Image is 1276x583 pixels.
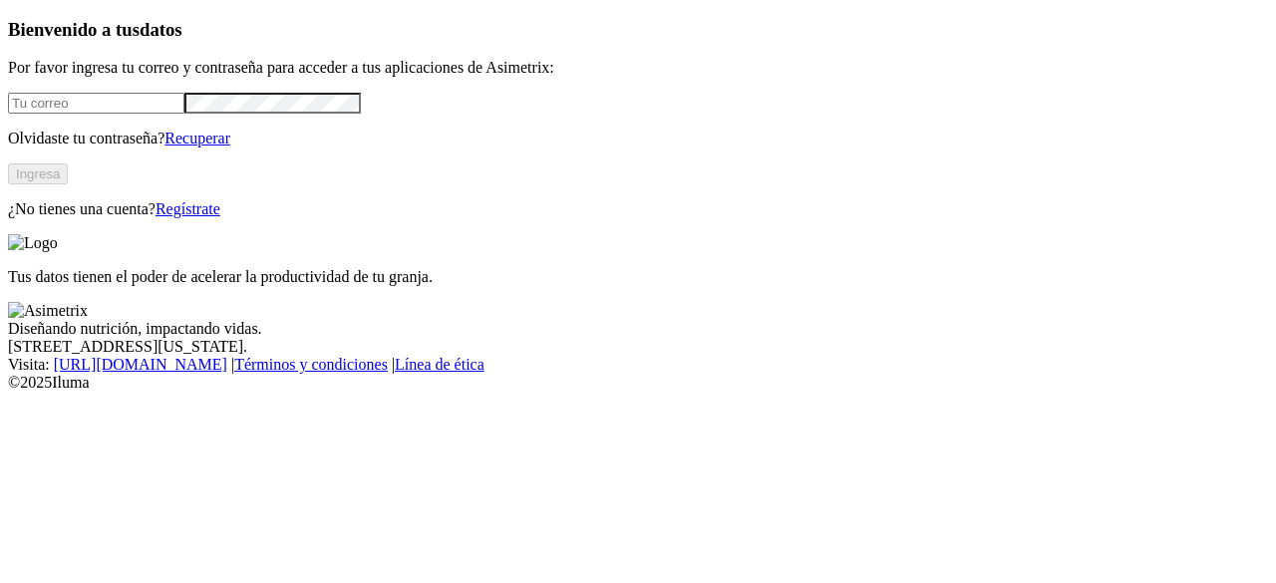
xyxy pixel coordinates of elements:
[156,200,220,217] a: Regístrate
[164,130,230,146] a: Recuperar
[8,374,1268,392] div: © 2025 Iluma
[8,338,1268,356] div: [STREET_ADDRESS][US_STATE].
[8,302,88,320] img: Asimetrix
[395,356,484,373] a: Línea de ética
[8,59,1268,77] p: Por favor ingresa tu correo y contraseña para acceder a tus aplicaciones de Asimetrix:
[8,320,1268,338] div: Diseñando nutrición, impactando vidas.
[8,234,58,252] img: Logo
[234,356,388,373] a: Términos y condiciones
[8,19,1268,41] h3: Bienvenido a tus
[54,356,227,373] a: [URL][DOMAIN_NAME]
[8,93,184,114] input: Tu correo
[8,356,1268,374] div: Visita : | |
[8,268,1268,286] p: Tus datos tienen el poder de acelerar la productividad de tu granja.
[8,130,1268,147] p: Olvidaste tu contraseña?
[8,200,1268,218] p: ¿No tienes una cuenta?
[8,163,68,184] button: Ingresa
[140,19,182,40] span: datos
